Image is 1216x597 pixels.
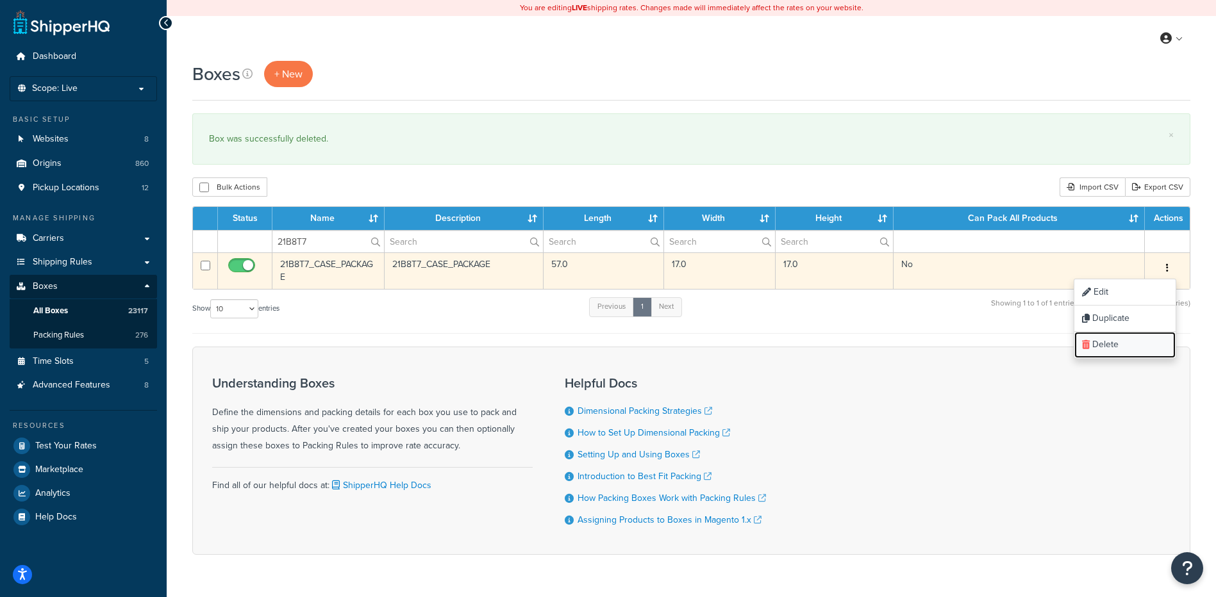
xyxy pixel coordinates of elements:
a: Duplicate [1074,306,1176,332]
span: 276 [135,330,148,341]
span: Packing Rules [33,330,84,341]
td: 57.0 [544,252,664,289]
a: Pickup Locations 12 [10,176,157,200]
a: Introduction to Best Fit Packing [578,470,712,483]
a: + New [264,61,313,87]
th: Name : activate to sort column ascending [272,207,385,230]
th: Width : activate to sort column ascending [664,207,775,230]
a: Help Docs [10,505,157,528]
a: Dimensional Packing Strategies [578,404,712,418]
span: Pickup Locations [33,183,99,193]
div: Showing 1 to 1 of 1 entries (filtered from 23,117 total entries) [991,296,1190,323]
a: Test Your Rates [10,434,157,457]
th: Length : activate to sort column ascending [544,207,664,230]
h3: Understanding Boxes [212,376,533,390]
span: Shipping Rules [33,257,92,268]
li: All Boxes [10,299,157,323]
a: Origins 860 [10,152,157,176]
span: + New [274,67,303,81]
span: Marketplace [35,464,83,475]
a: Analytics [10,482,157,505]
span: Time Slots [33,356,74,367]
li: Packing Rules [10,323,157,347]
span: Origins [33,158,62,169]
select: Showentries [210,299,258,318]
span: Carriers [33,233,64,244]
span: Help Docs [35,512,77,523]
td: 17.0 [776,252,894,289]
td: 21B8T7_CASE_PACKAGE [385,252,544,289]
div: Import CSV [1060,177,1125,197]
span: Websites [33,134,69,145]
div: Find all of our helpful docs at: [212,467,533,494]
td: No [894,252,1145,289]
span: 8 [144,380,149,391]
li: Websites [10,127,157,151]
input: Search [385,231,544,252]
li: Time Slots [10,350,157,373]
h3: Helpful Docs [565,376,766,390]
input: Search [544,231,663,252]
span: 5 [144,356,149,367]
a: All Boxes 23117 [10,299,157,323]
td: 17.0 [664,252,775,289]
span: Test Your Rates [35,441,97,452]
a: Boxes [10,275,157,298]
label: Show entries [192,299,279,318]
th: Actions [1145,207,1190,230]
a: Time Slots 5 [10,350,157,373]
span: 8 [144,134,149,145]
th: Height : activate to sort column ascending [776,207,894,230]
li: Origins [10,152,157,176]
a: Marketplace [10,458,157,481]
button: Open Resource Center [1171,552,1203,584]
li: Boxes [10,275,157,348]
td: 21B8T7_CASE_PACKAGE [272,252,385,289]
span: Dashboard [33,51,76,62]
div: Box was successfully deleted. [209,130,1174,148]
input: Search [776,231,893,252]
li: Carriers [10,227,157,250]
span: Analytics [35,488,71,499]
div: Resources [10,420,157,431]
h1: Boxes [192,61,240,86]
a: Dashboard [10,45,157,69]
input: Search [272,231,384,252]
a: Websites 8 [10,127,157,151]
span: Boxes [33,281,58,292]
b: LIVE [572,2,587,13]
button: Bulk Actions [192,177,267,197]
a: Delete [1074,332,1176,358]
a: ShipperHQ Help Docs [329,478,431,492]
div: Define the dimensions and packing details for each box you use to pack and ship your products. Af... [212,376,533,454]
th: Status [218,207,272,230]
div: Manage Shipping [10,213,157,224]
span: All Boxes [33,306,68,316]
span: Advanced Features [33,380,110,391]
li: Advanced Features [10,373,157,397]
a: How Packing Boxes Work with Packing Rules [578,491,766,505]
a: Next [651,297,682,316]
th: Description : activate to sort column ascending [385,207,544,230]
a: Packing Rules 276 [10,323,157,347]
th: Can Pack All Products : activate to sort column ascending [894,207,1145,230]
a: Setting Up and Using Boxes [578,448,700,461]
span: 860 [135,158,149,169]
a: Export CSV [1125,177,1190,197]
span: Scope: Live [32,83,78,94]
input: Search [664,231,774,252]
a: Edit [1074,279,1176,306]
span: 23117 [128,306,148,316]
div: Basic Setup [10,114,157,125]
a: Shipping Rules [10,250,157,274]
a: Previous [589,297,634,316]
a: × [1169,130,1174,140]
a: Advanced Features 8 [10,373,157,397]
a: ShipperHQ Home [13,10,110,35]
